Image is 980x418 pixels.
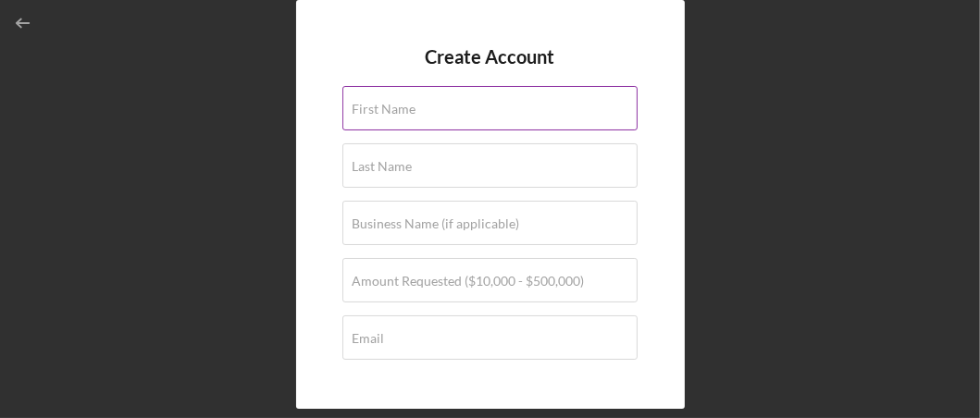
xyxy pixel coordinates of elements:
[426,46,555,68] h4: Create Account
[353,274,585,289] label: Amount Requested ($10,000 - $500,000)
[353,331,385,346] label: Email
[353,102,416,117] label: First Name
[353,216,520,231] label: Business Name (if applicable)
[353,159,413,174] label: Last Name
